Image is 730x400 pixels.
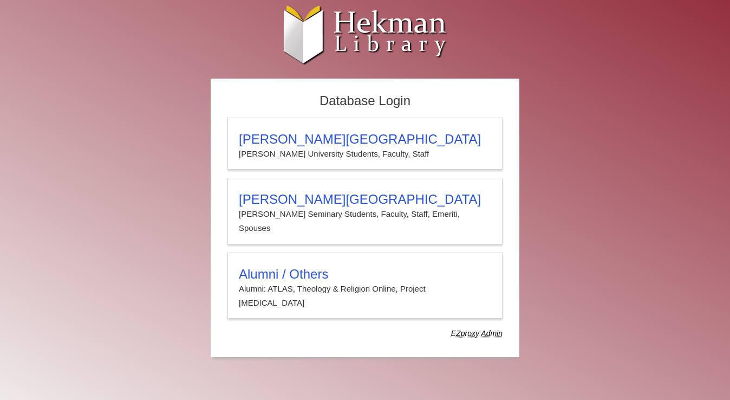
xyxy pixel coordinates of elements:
[239,207,491,236] p: [PERSON_NAME] Seminary Students, Faculty, Staff, Emeriti, Spouses
[451,329,503,338] dfn: Use Alumni login
[239,282,491,311] p: Alumni: ATLAS, Theology & Religion Online, Project [MEDICAL_DATA]
[239,267,491,282] h3: Alumni / Others
[239,267,491,311] summary: Alumni / OthersAlumni: ATLAS, Theology & Religion Online, Project [MEDICAL_DATA]
[227,118,503,170] a: [PERSON_NAME][GEOGRAPHIC_DATA][PERSON_NAME] University Students, Faculty, Staff
[239,192,491,207] h3: [PERSON_NAME][GEOGRAPHIC_DATA]
[239,132,491,147] h3: [PERSON_NAME][GEOGRAPHIC_DATA]
[222,90,508,112] h2: Database Login
[227,178,503,244] a: [PERSON_NAME][GEOGRAPHIC_DATA][PERSON_NAME] Seminary Students, Faculty, Staff, Emeriti, Spouses
[239,147,491,161] p: [PERSON_NAME] University Students, Faculty, Staff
